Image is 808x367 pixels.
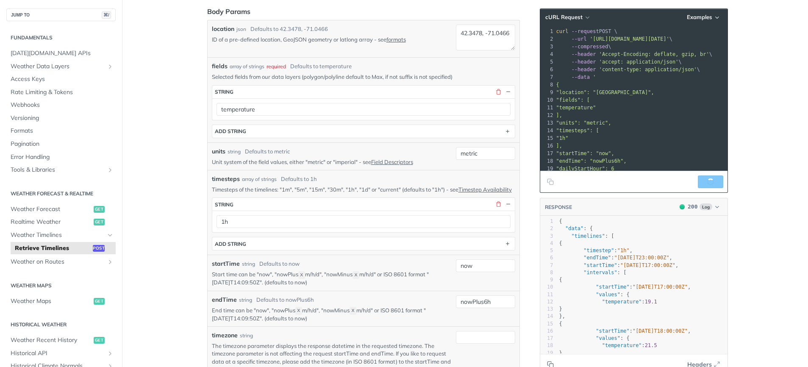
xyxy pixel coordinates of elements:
[212,259,240,268] label: startTime
[107,63,114,70] button: Show subpages for Weather Data Layers
[540,233,553,240] div: 3
[212,237,515,250] button: ADD string
[540,350,553,357] div: 19
[6,47,116,60] a: [DATE][DOMAIN_NAME] APIs
[11,62,105,71] span: Weather Data Layers
[6,34,116,42] h2: Fundamentals
[687,14,712,21] span: Examples
[540,73,555,81] div: 7
[700,203,712,210] span: Log
[556,67,700,72] span: \
[11,101,114,109] span: Webhooks
[583,247,614,253] span: "timestep"
[540,150,555,157] div: 17
[212,62,228,71] span: fields
[250,25,328,33] div: Defaults to 42.3478, -71.0466
[620,262,675,268] span: "[DATE]T17:00:00Z"
[6,347,116,360] a: Historical APIShow subpages for Historical API
[556,44,611,50] span: \
[540,328,553,335] div: 16
[212,158,453,166] p: Unit system of the field values, either "metric" or "imperial" - see
[6,321,116,328] h2: Historical Weather
[559,335,630,341] span: : {
[11,349,105,358] span: Historical API
[6,112,116,125] a: Versioning
[230,63,264,70] div: array of strings
[6,190,116,197] h2: Weather Forecast & realtime
[540,254,553,261] div: 6
[6,282,116,289] h2: Weather Maps
[540,134,555,142] div: 15
[93,245,105,252] span: post
[556,112,562,118] span: ],
[11,114,114,122] span: Versioning
[267,63,286,70] div: required
[495,200,503,208] button: Delete
[540,89,555,96] div: 9
[572,59,596,65] span: --header
[6,216,116,228] a: Realtime Weatherget
[212,306,453,323] p: End time can be "now", "nowPlus m/h/d", "nowMinus m/h/d" or ISO 8601 format "[DATE]T14:09:50Z". (...
[540,142,555,150] div: 16
[6,73,116,86] a: Access Keys
[212,198,515,211] button: string
[556,120,611,126] span: "units": "metric",
[702,178,719,186] span: Try It!
[11,127,114,135] span: Formats
[540,66,555,73] div: 6
[215,241,246,247] div: ADD string
[559,313,566,319] span: },
[540,81,555,89] div: 8
[290,62,352,71] div: Defaults to temperature
[556,28,618,34] span: POST \
[242,175,277,183] div: array of strings
[593,74,596,80] span: '
[617,247,630,253] span: "1h"
[6,60,116,73] a: Weather Data LayersShow subpages for Weather Data Layers
[11,258,105,266] span: Weather on Routes
[540,28,555,35] div: 1
[572,28,599,34] span: --request
[602,342,642,348] span: "temperature"
[6,8,116,21] button: JUMP TO⌘/
[540,276,553,284] div: 9
[371,158,413,165] a: Field Descriptors
[556,28,569,34] span: curl
[540,306,553,313] div: 13
[94,298,105,305] span: get
[590,36,669,42] span: '[URL][DOMAIN_NAME][DATE]'
[11,297,92,306] span: Weather Maps
[559,255,672,261] span: : ,
[559,262,679,268] span: : ,
[556,143,562,149] span: ],
[559,225,593,231] span: : {
[505,88,512,96] button: Hide
[540,119,555,127] div: 13
[675,203,723,211] button: 200200Log
[6,256,116,268] a: Weather on RoutesShow subpages for Weather on Routes
[6,151,116,164] a: Error Handling
[215,89,233,95] div: string
[15,244,91,253] span: Retrieve Timelines
[556,166,614,172] span: "dailyStartHour": 6
[596,335,620,341] span: "values"
[259,260,300,268] div: Defaults to now
[11,336,92,345] span: Weather Recent History
[571,233,605,239] span: "timelines"
[540,298,553,306] div: 12
[11,49,114,58] span: [DATE][DOMAIN_NAME] APIs
[107,350,114,357] button: Show subpages for Historical API
[212,175,240,183] span: timesteps
[297,308,300,314] span: X
[6,99,116,111] a: Webhooks
[207,6,250,17] div: Body Params
[11,205,92,214] span: Weather Forecast
[6,334,116,347] a: Weather Recent Historyget
[559,247,633,253] span: : ,
[540,104,555,111] div: 11
[458,186,512,193] a: Timestep Availability
[572,36,587,42] span: --url
[540,247,553,254] div: 5
[352,308,355,314] span: X
[107,232,114,239] button: Hide subpages for Weather Timelines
